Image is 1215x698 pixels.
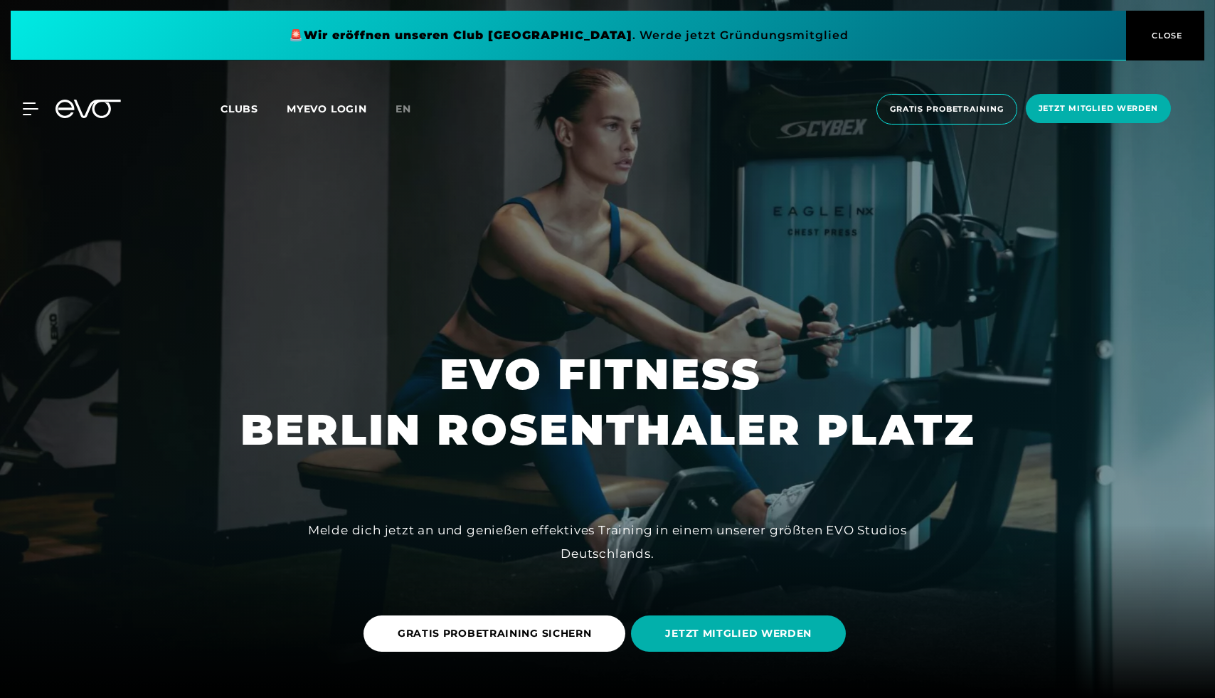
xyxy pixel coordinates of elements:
[872,94,1022,125] a: Gratis Probetraining
[396,101,428,117] a: en
[1039,102,1158,115] span: Jetzt Mitglied werden
[396,102,411,115] span: en
[1126,11,1204,60] button: CLOSE
[364,605,632,662] a: GRATIS PROBETRAINING SICHERN
[1148,29,1183,42] span: CLOSE
[287,519,928,565] div: Melde dich jetzt an und genießen effektives Training in einem unserer größten EVO Studios Deutsch...
[631,605,851,662] a: JETZT MITGLIED WERDEN
[398,626,592,641] span: GRATIS PROBETRAINING SICHERN
[221,102,258,115] span: Clubs
[287,102,367,115] a: MYEVO LOGIN
[240,347,975,458] h1: EVO FITNESS BERLIN ROSENTHALER PLATZ
[665,626,812,641] span: JETZT MITGLIED WERDEN
[1022,94,1175,125] a: Jetzt Mitglied werden
[221,102,287,115] a: Clubs
[890,103,1004,115] span: Gratis Probetraining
